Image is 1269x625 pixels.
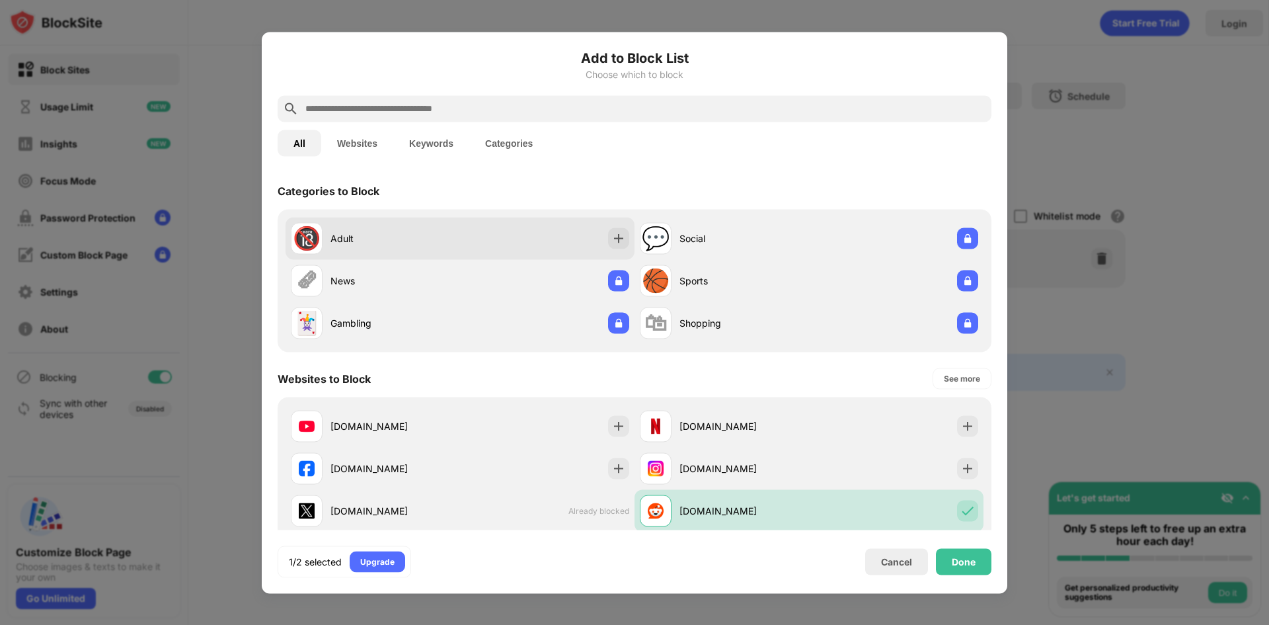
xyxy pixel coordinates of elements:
[330,274,460,288] div: News
[278,48,991,67] h6: Add to Block List
[679,231,809,245] div: Social
[330,419,460,433] div: [DOMAIN_NAME]
[469,130,549,156] button: Categories
[679,274,809,288] div: Sports
[278,184,379,197] div: Categories to Block
[278,130,321,156] button: All
[289,555,342,568] div: 1/2 selected
[283,101,299,116] img: search.svg
[881,556,912,567] div: Cancel
[679,419,809,433] div: [DOMAIN_NAME]
[299,418,315,434] img: favicons
[278,69,991,79] div: Choose which to block
[952,556,976,567] div: Done
[642,267,670,294] div: 🏀
[299,460,315,476] img: favicons
[293,310,321,337] div: 🃏
[393,130,469,156] button: Keywords
[568,506,629,516] span: Already blocked
[648,418,664,434] img: favicons
[299,503,315,519] img: favicons
[330,462,460,476] div: [DOMAIN_NAME]
[679,462,809,476] div: [DOMAIN_NAME]
[642,225,670,252] div: 💬
[944,372,980,385] div: See more
[679,316,809,330] div: Shopping
[293,225,321,252] div: 🔞
[321,130,393,156] button: Websites
[648,460,664,476] img: favicons
[330,316,460,330] div: Gambling
[360,555,395,568] div: Upgrade
[330,504,460,518] div: [DOMAIN_NAME]
[278,372,371,385] div: Websites to Block
[648,503,664,519] img: favicons
[295,267,318,294] div: 🗞
[330,231,460,245] div: Adult
[679,504,809,518] div: [DOMAIN_NAME]
[644,310,667,337] div: 🛍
